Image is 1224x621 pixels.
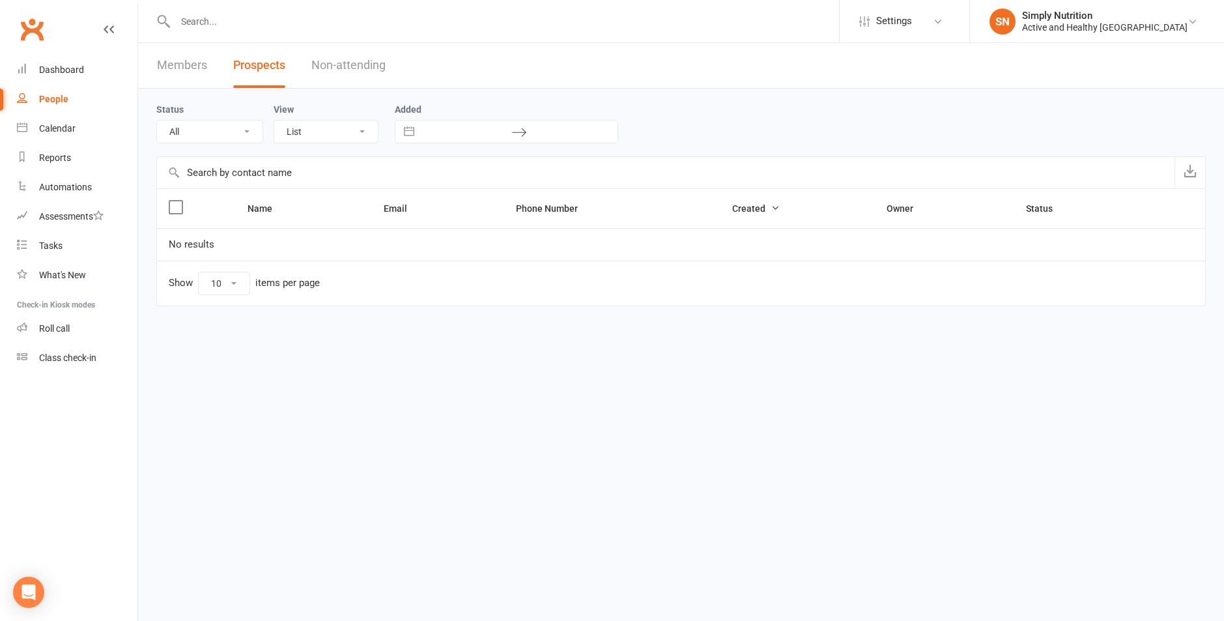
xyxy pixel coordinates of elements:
span: Status [1026,203,1067,214]
div: Open Intercom Messenger [13,577,44,608]
a: Prospects [233,43,285,88]
a: Calendar [17,114,137,143]
div: People [39,94,68,104]
button: Interact with the calendar and add the check-in date for your trip. [397,121,421,143]
a: Non-attending [311,43,386,88]
label: Added [395,104,618,115]
button: Name [248,201,287,216]
button: Phone Number [516,201,592,216]
a: Reports [17,143,137,173]
a: Assessments [17,202,137,231]
a: Clubworx [16,13,48,46]
button: Status [1026,201,1067,216]
a: Dashboard [17,55,137,85]
label: Status [156,104,184,115]
span: Created [732,203,780,214]
div: Calendar [39,123,76,134]
input: Search... [171,12,839,31]
span: Name [248,203,287,214]
a: Roll call [17,314,137,343]
button: Email [384,201,421,216]
div: Roll call [39,323,70,334]
input: Search by contact name [157,157,1174,188]
a: What's New [17,261,137,290]
div: Class check-in [39,353,96,363]
div: Active and Healthy [GEOGRAPHIC_DATA] [1022,22,1188,33]
div: Show [169,272,320,295]
a: Class kiosk mode [17,343,137,373]
div: Tasks [39,240,63,251]
a: Automations [17,173,137,202]
a: Members [157,43,207,88]
label: View [274,104,294,115]
div: Reports [39,152,71,163]
div: What's New [39,270,86,280]
div: Dashboard [39,65,84,75]
div: Assessments [39,211,104,222]
div: SN [989,8,1016,35]
span: Email [384,203,421,214]
span: Phone Number [516,203,592,214]
span: Settings [876,7,912,36]
a: Tasks [17,231,137,261]
td: No results [157,228,1205,261]
div: Simply Nutrition [1022,10,1188,22]
div: Automations [39,182,92,192]
a: People [17,85,137,114]
span: Owner [887,203,928,214]
button: Created [732,201,780,216]
button: Owner [887,201,928,216]
div: items per page [255,278,320,289]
